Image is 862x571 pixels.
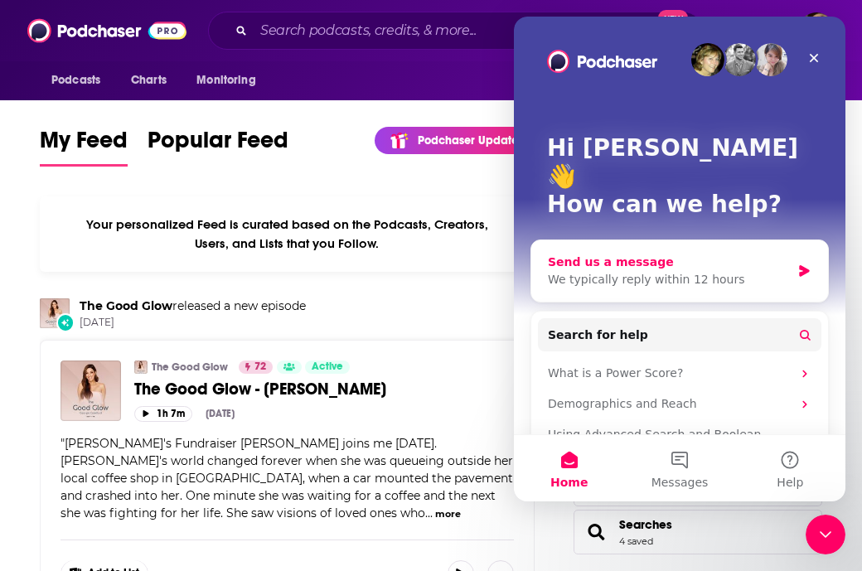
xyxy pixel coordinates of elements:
[134,361,148,374] img: The Good Glow
[239,361,273,374] a: 72
[425,506,433,520] span: ...
[120,65,177,96] a: Charts
[134,406,192,422] button: 1h 7m
[51,69,100,92] span: Podcasts
[61,436,513,520] span: "
[148,126,288,164] span: Popular Feed
[40,196,535,272] div: Your personalized Feed is curated based on the Podcasts, Creators, Users, and Lists that you Follow.
[196,69,255,92] span: Monitoring
[254,17,561,44] input: Search podcasts, credits, & more...
[80,298,172,313] a: The Good Glow
[40,298,70,328] img: The Good Glow
[40,65,122,96] button: open menu
[798,12,835,49] button: Show profile menu
[312,359,343,375] span: Active
[254,359,266,375] span: 72
[185,65,277,96] button: open menu
[134,379,386,399] span: The Good Glow - [PERSON_NAME]
[574,510,822,554] span: Searches
[56,313,75,331] div: New Episode
[658,10,688,26] span: New
[206,408,235,419] div: [DATE]
[80,316,306,330] span: [DATE]
[208,12,703,50] div: Search podcasts, credits, & more...
[40,126,128,164] span: My Feed
[619,535,653,547] a: 4 saved
[131,69,167,92] span: Charts
[61,361,121,421] img: The Good Glow - Olivia Hunt
[435,507,461,521] button: more
[579,520,613,544] a: Searches
[134,379,514,399] a: The Good Glow - [PERSON_NAME]
[80,298,306,314] h3: released a new episode
[148,126,288,167] a: Popular Feed
[798,12,835,49] img: User Profile
[40,126,128,167] a: My Feed
[798,12,835,49] span: Logged in as LauraHVM
[27,15,186,46] img: Podchaser - Follow, Share and Rate Podcasts
[508,298,535,319] button: Show More Button
[806,515,845,554] iframe: Intercom live chat
[152,361,228,374] a: The Good Glow
[418,133,521,148] p: Podchaser Update!
[514,17,845,501] iframe: Intercom live chat
[61,436,513,520] span: [PERSON_NAME]'s Fundraiser [PERSON_NAME] joins me [DATE]. [PERSON_NAME]'s world changed forever w...
[305,361,350,374] a: Active
[619,517,672,532] a: Searches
